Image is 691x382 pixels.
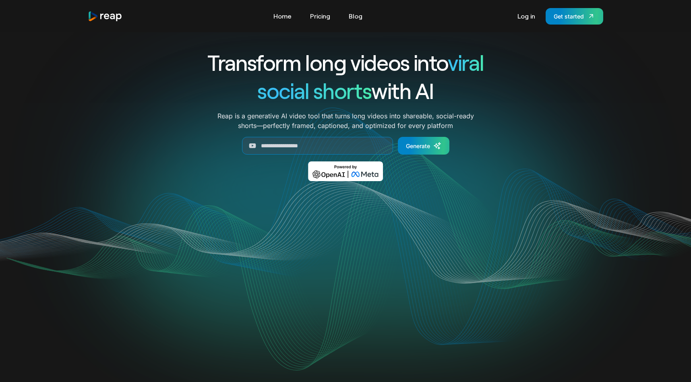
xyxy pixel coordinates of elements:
[546,8,603,25] a: Get started
[554,12,584,21] div: Get started
[257,77,371,103] span: social shorts
[178,48,513,76] h1: Transform long videos into
[178,76,513,105] h1: with AI
[513,10,539,23] a: Log in
[88,11,122,22] a: home
[406,142,430,150] div: Generate
[184,193,508,355] video: Your browser does not support the video tag.
[398,137,449,155] a: Generate
[345,10,366,23] a: Blog
[178,137,513,155] form: Generate Form
[306,10,334,23] a: Pricing
[448,49,484,75] span: viral
[217,111,474,130] p: Reap is a generative AI video tool that turns long videos into shareable, social-ready shorts—per...
[269,10,296,23] a: Home
[308,161,383,181] img: Powered by OpenAI & Meta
